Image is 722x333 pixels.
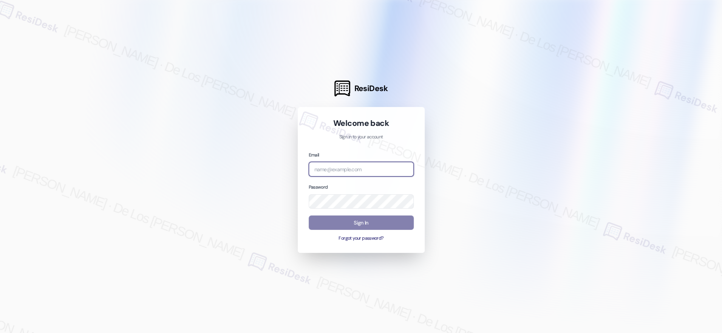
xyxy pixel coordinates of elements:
[334,81,350,96] img: ResiDesk Logo
[309,118,414,129] h1: Welcome back
[309,152,319,158] label: Email
[309,184,328,190] label: Password
[309,134,414,141] p: Sign in to your account
[309,215,414,230] button: Sign In
[309,162,414,177] input: name@example.com
[309,235,414,242] button: Forgot your password?
[354,83,388,94] span: ResiDesk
